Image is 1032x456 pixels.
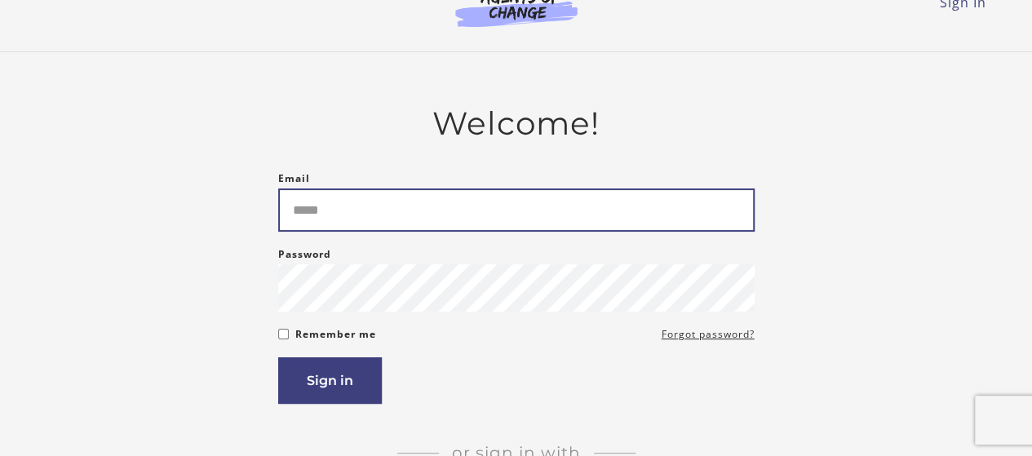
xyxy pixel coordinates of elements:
label: Remember me [295,325,376,344]
label: Password [278,245,331,264]
label: Email [278,169,310,188]
h2: Welcome! [278,104,755,143]
a: Forgot password? [662,325,755,344]
button: Sign in [278,357,382,404]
